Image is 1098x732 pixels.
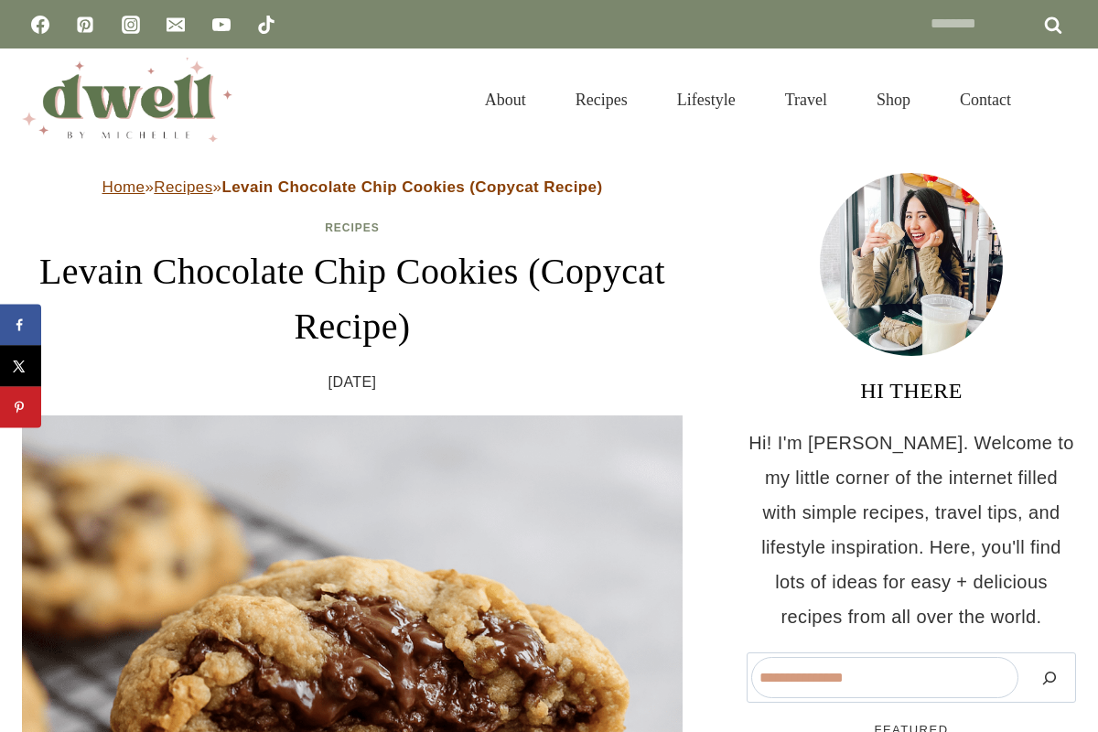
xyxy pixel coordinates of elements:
[1028,657,1071,698] button: Search
[221,178,602,196] strong: Levain Chocolate Chip Cookies (Copycat Recipe)
[460,68,551,132] a: About
[747,425,1076,634] p: Hi! I'm [PERSON_NAME]. Welcome to my little corner of the internet filled with simple recipes, tr...
[1045,84,1076,115] button: View Search Form
[22,244,683,354] h1: Levain Chocolate Chip Cookies (Copycat Recipe)
[154,178,212,196] a: Recipes
[67,6,103,43] a: Pinterest
[747,374,1076,407] h3: HI THERE
[652,68,760,132] a: Lifestyle
[203,6,240,43] a: YouTube
[460,68,1036,132] nav: Primary Navigation
[113,6,149,43] a: Instagram
[22,6,59,43] a: Facebook
[102,178,603,196] span: » »
[551,68,652,132] a: Recipes
[248,6,285,43] a: TikTok
[102,178,145,196] a: Home
[852,68,935,132] a: Shop
[328,369,377,396] time: [DATE]
[935,68,1036,132] a: Contact
[157,6,194,43] a: Email
[22,58,232,142] img: DWELL by michelle
[325,221,380,234] a: Recipes
[760,68,852,132] a: Travel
